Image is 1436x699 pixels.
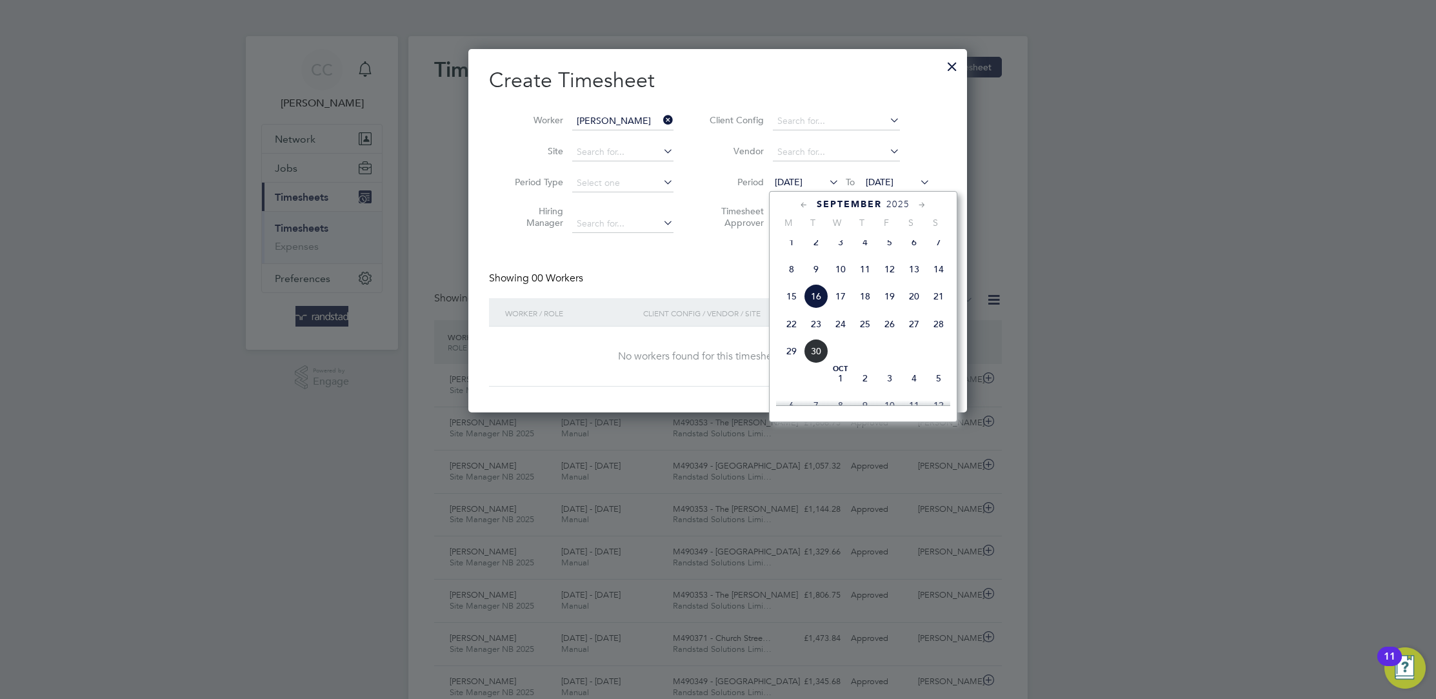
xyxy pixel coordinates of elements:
span: 15 [779,284,804,309]
span: 10 [828,257,853,281]
input: Search for... [773,143,900,161]
div: Showing [489,272,586,285]
label: Period [706,176,764,188]
span: T [801,217,825,228]
span: 2 [804,230,828,254]
span: [DATE] [866,176,893,188]
div: Client Config / Vendor / Site [640,298,847,328]
div: No workers found for this timesheet period. [502,350,933,363]
span: S [899,217,923,228]
span: 27 [902,312,926,336]
span: 26 [877,312,902,336]
span: [DATE] [775,176,803,188]
label: Vendor [706,145,764,157]
label: Period Type [505,176,563,188]
span: 24 [828,312,853,336]
button: Open Resource Center, 11 new notifications [1384,647,1426,689]
span: 18 [853,284,877,309]
span: 10 [877,393,902,418]
span: 8 [779,257,804,281]
span: 9 [804,257,828,281]
label: Client Config [706,114,764,126]
span: 12 [877,257,902,281]
span: 19 [877,284,902,309]
span: 7 [804,393,828,418]
span: 5 [926,366,951,390]
input: Search for... [773,112,900,130]
input: Search for... [572,112,673,130]
span: 1 [779,230,804,254]
span: 4 [853,230,877,254]
div: Worker / Role [502,298,640,328]
span: 11 [902,393,926,418]
span: 6 [779,393,804,418]
span: 13 [902,257,926,281]
span: 3 [877,366,902,390]
label: Hiring Manager [505,205,563,228]
span: 25 [853,312,877,336]
span: 11 [853,257,877,281]
span: W [825,217,850,228]
span: Oct [828,366,853,372]
span: 00 Workers [532,272,583,285]
label: Timesheet Approver [706,205,764,228]
span: 29 [779,339,804,363]
span: 8 [828,393,853,418]
span: 7 [926,230,951,254]
span: 1 [828,366,853,390]
span: 16 [804,284,828,309]
span: 6 [902,230,926,254]
span: September [817,199,882,210]
span: F [874,217,899,228]
label: Site [505,145,563,157]
input: Select one [572,174,673,192]
span: 2 [853,366,877,390]
span: 21 [926,284,951,309]
span: 20 [902,284,926,309]
span: 3 [828,230,853,254]
span: 4 [902,366,926,390]
span: 22 [779,312,804,336]
input: Search for... [572,143,673,161]
span: 28 [926,312,951,336]
span: 5 [877,230,902,254]
span: 12 [926,393,951,418]
span: 17 [828,284,853,309]
span: T [850,217,874,228]
span: 23 [804,312,828,336]
span: 30 [804,339,828,363]
span: S [923,217,948,228]
span: 9 [853,393,877,418]
span: M [776,217,801,228]
span: To [842,174,859,190]
span: 14 [926,257,951,281]
span: 2025 [886,199,910,210]
div: 11 [1384,656,1395,673]
label: Worker [505,114,563,126]
input: Search for... [572,215,673,233]
h2: Create Timesheet [489,67,946,94]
